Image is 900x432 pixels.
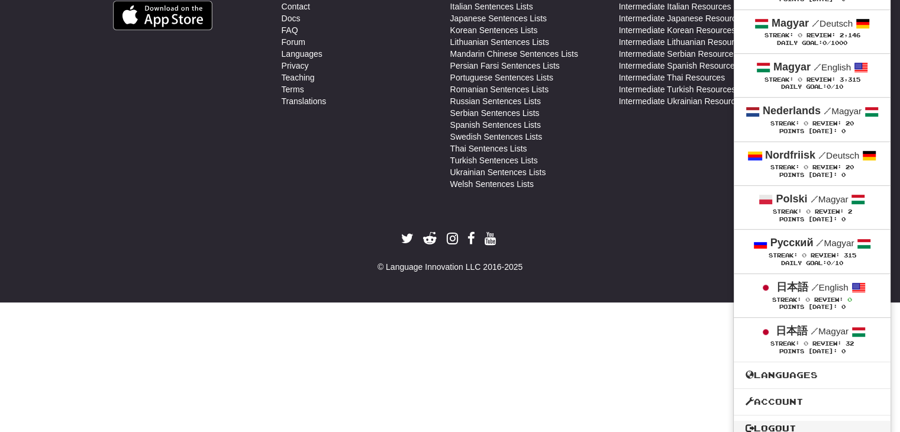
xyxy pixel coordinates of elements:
a: Intermediate Japanese Resources [619,12,745,24]
strong: Magyar [772,17,809,29]
a: Account [734,394,891,410]
span: 0 [827,260,831,266]
span: Streak: [764,76,793,83]
a: 日本語 /Magyar Streak: 0 Review: 32 Points [DATE]: 0 [734,318,891,361]
a: Korean Sentences Lists [450,24,538,36]
strong: 日本語 [776,325,808,337]
span: Streak: [764,32,793,38]
a: Translations [282,95,327,107]
span: / [811,282,818,292]
strong: Polski [776,193,807,205]
a: Intermediate Spanish Resources [619,60,739,72]
a: Polski /Magyar Streak: 0 Review: 2 Points [DATE]: 0 [734,186,891,229]
strong: 日本語 [776,281,808,293]
span: Review: [814,208,843,215]
small: English [814,62,851,72]
span: Review: [812,340,841,347]
a: Docs [282,12,301,24]
span: / [812,18,820,28]
div: Points [DATE]: 0 [746,216,879,224]
div: Points [DATE]: 0 [746,172,879,179]
span: 0 [804,163,808,170]
span: Streak: [770,120,799,127]
strong: Nederlands [763,105,821,117]
span: Streak: [772,208,801,215]
span: 0 [797,31,802,38]
a: Intermediate Lithuanian Resources [619,36,747,48]
a: Spanish Sentences Lists [450,119,541,131]
a: Japanese Sentences Lists [450,12,547,24]
strong: Русский [770,237,814,249]
span: Review: [814,296,843,303]
span: 0 [801,252,806,259]
span: Review: [810,252,839,259]
a: 日本語 /English Streak: 0 Review: 0 Points [DATE]: 0 [734,274,891,317]
a: Lithuanian Sentences Lists [450,36,549,48]
a: Intermediate Thai Resources [619,72,725,83]
div: Points [DATE]: 0 [746,128,879,136]
a: Thai Sentences Lists [450,143,527,154]
a: FAQ [282,24,298,36]
small: Deutsch [812,18,853,28]
span: 20 [846,120,854,127]
span: Review: [806,76,835,83]
span: 32 [846,340,854,347]
div: © Language Innovation LLC 2016-2025 [113,261,788,273]
span: Streak: [768,252,797,259]
a: Languages [734,367,891,383]
a: Русский /Magyar Streak: 0 Review: 315 Daily Goal:0/10 [734,230,891,273]
a: Intermediate Korean Resources [619,24,736,36]
a: Teaching [282,72,315,83]
span: 0 [827,83,831,90]
span: / [811,325,818,336]
a: Privacy [282,60,309,72]
small: Magyar [810,194,848,204]
strong: Magyar [773,61,811,73]
span: 20 [846,164,854,170]
a: Intermediate Ukrainian Resources [619,95,744,107]
div: Daily Goal: /1000 [746,40,879,47]
span: 2,146 [839,32,860,38]
span: Review: [806,32,835,38]
div: Points [DATE]: 0 [746,304,879,311]
div: Daily Goal: /10 [746,83,879,91]
span: 0 [805,296,810,303]
span: 0 [797,76,802,83]
img: Get it on App Store [113,1,213,30]
a: Italian Sentences Lists [450,1,533,12]
a: Ukrainian Sentences Lists [450,166,546,178]
small: English [811,282,848,292]
span: 0 [822,40,827,46]
div: Daily Goal: /10 [746,260,879,267]
span: / [818,150,826,160]
a: Persian Farsi Sentences Lists [450,60,560,72]
a: Intermediate Turkish Resources [619,83,736,95]
span: Review: [812,120,841,127]
small: Magyar [816,238,854,248]
span: / [816,237,824,248]
span: 0 [804,340,808,347]
a: Forum [282,36,305,48]
a: Terms [282,83,304,95]
small: Magyar [824,106,862,116]
a: Languages [282,48,322,60]
a: Russian Sentences Lists [450,95,541,107]
span: / [824,105,831,116]
span: 315 [843,252,856,259]
a: Serbian Sentences Lists [450,107,540,119]
a: Intermediate Serbian Resources [619,48,738,60]
a: Intermediate Italian Resources [619,1,731,12]
a: Portuguese Sentences Lists [450,72,553,83]
a: Contact [282,1,310,12]
span: / [814,62,821,72]
a: Romanian Sentences Lists [450,83,549,95]
div: Points [DATE]: 0 [746,348,879,356]
span: Streak: [770,164,799,170]
span: Review: [812,164,841,170]
span: Streak: [772,296,801,303]
span: / [810,194,818,204]
strong: Nordfriisk [765,149,815,161]
a: Nordfriisk /Deutsch Streak: 0 Review: 20 Points [DATE]: 0 [734,142,891,185]
span: Streak: [770,340,799,347]
a: Swedish Sentences Lists [450,131,543,143]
